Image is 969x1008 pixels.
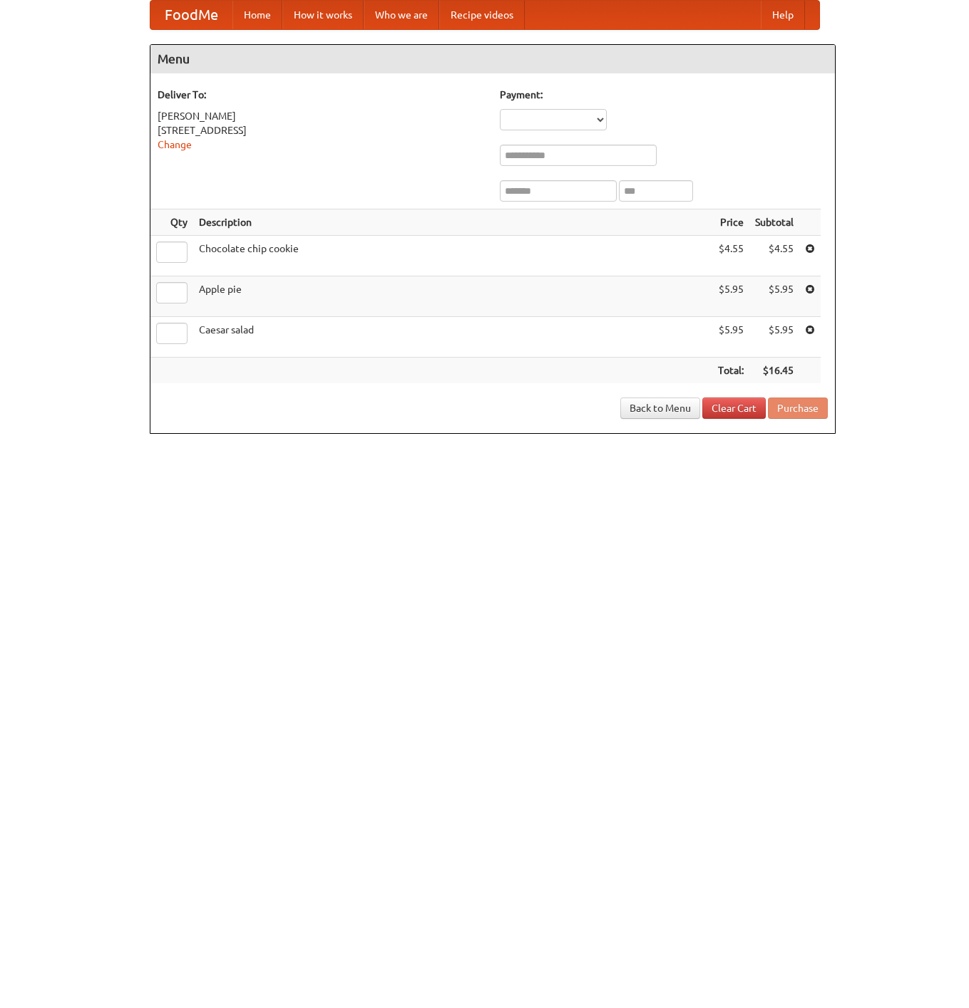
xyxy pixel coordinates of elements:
[761,1,805,29] a: Help
[749,276,799,317] td: $5.95
[150,209,193,236] th: Qty
[712,236,749,276] td: $4.55
[193,317,712,358] td: Caesar salad
[439,1,525,29] a: Recipe videos
[193,236,712,276] td: Chocolate chip cookie
[158,139,192,150] a: Change
[712,276,749,317] td: $5.95
[150,1,232,29] a: FoodMe
[232,1,282,29] a: Home
[193,209,712,236] th: Description
[768,398,828,419] button: Purchase
[158,109,486,123] div: [PERSON_NAME]
[749,358,799,384] th: $16.45
[500,88,828,102] h5: Payment:
[749,236,799,276] td: $4.55
[193,276,712,317] td: Apple pie
[620,398,700,419] a: Back to Menu
[158,123,486,137] div: [STREET_ADDRESS]
[712,358,749,384] th: Total:
[712,209,749,236] th: Price
[749,209,799,236] th: Subtotal
[749,317,799,358] td: $5.95
[282,1,364,29] a: How it works
[702,398,766,419] a: Clear Cart
[158,88,486,102] h5: Deliver To:
[364,1,439,29] a: Who we are
[150,45,835,73] h4: Menu
[712,317,749,358] td: $5.95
